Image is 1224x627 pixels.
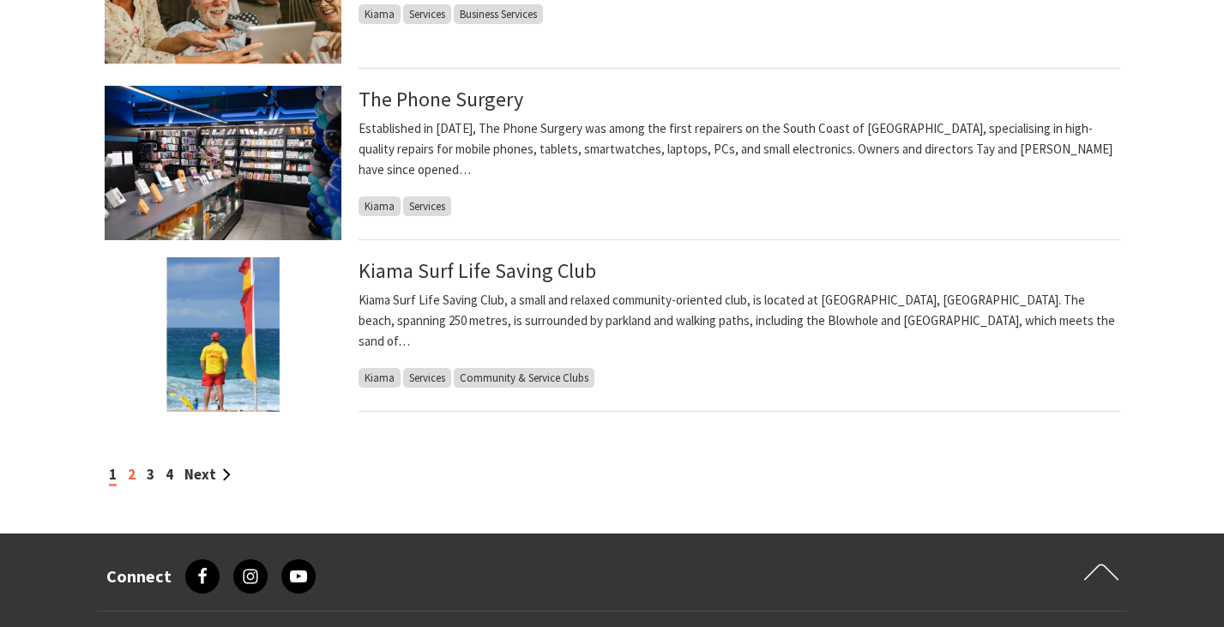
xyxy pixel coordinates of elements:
span: Kiama [359,4,401,24]
a: The Phone Surgery [359,86,523,112]
p: Kiama Surf Life Saving Club, a small and relaxed community-oriented club, is located at [GEOGRAPH... [359,290,1120,352]
span: Services [403,368,451,388]
h3: Connect [106,566,172,587]
a: 4 [166,465,173,484]
span: Kiama [359,196,401,216]
span: 1 [109,465,117,486]
a: 3 [147,465,154,484]
p: Established in [DATE], The Phone Surgery was among the first repairers on the South Coast of [GEO... [359,118,1120,180]
span: Kiama [359,368,401,388]
a: Next [184,465,231,484]
span: Services [403,4,451,24]
span: Business Services [454,4,543,24]
span: Services [403,196,451,216]
span: Community & Service Clubs [454,368,594,388]
a: Kiama Surf Life Saving Club [359,257,596,284]
a: 2 [128,465,136,484]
